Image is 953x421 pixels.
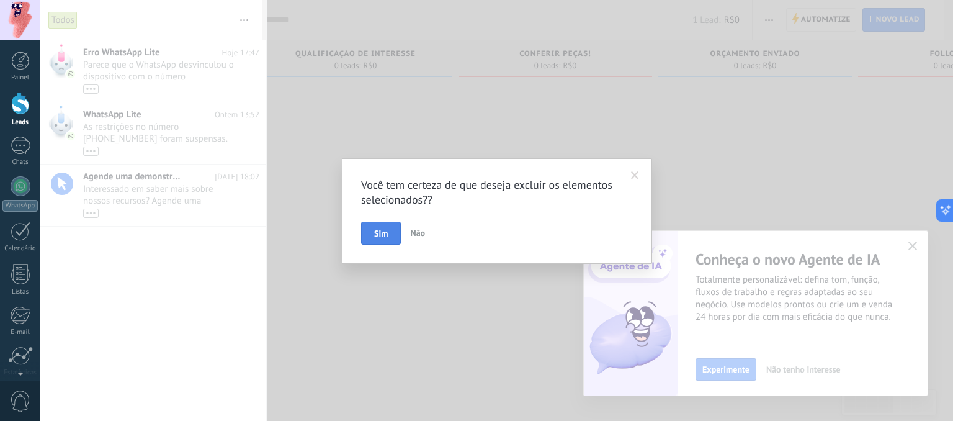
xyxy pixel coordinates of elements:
div: Painel [2,74,38,82]
button: Sim [361,222,401,245]
div: Leads [2,119,38,127]
span: Não [410,227,425,238]
div: Calendário [2,245,38,253]
button: Não [405,222,430,245]
div: E-mail [2,328,38,337]
h2: Você tem certeza de que deseja excluir os elementos selecionados?? [361,178,620,207]
span: Sim [374,229,388,238]
div: Listas [2,288,38,296]
div: Chats [2,158,38,166]
div: WhatsApp [2,200,38,212]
